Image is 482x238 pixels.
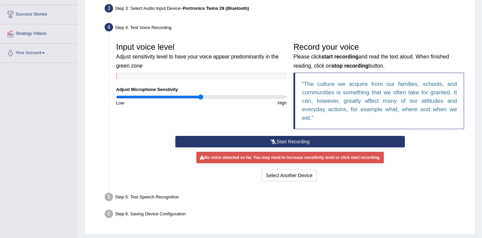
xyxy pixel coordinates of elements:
[196,152,384,163] div: No voice detected so far. You may need to increase sensitivity level or click start recording.
[116,54,279,68] small: Adjust sensitivity level to have your voice appear predominantly in the green zone
[0,5,78,22] a: Success Stories
[302,81,457,121] q: The culture we acquire from our families, schools, and communities is something that we often tak...
[102,2,472,17] div: Step 3: Select Audio Input Device
[262,170,317,181] button: Select Another Device
[0,24,78,41] a: Strategy Videos
[293,43,464,69] h3: Record your voice
[293,54,449,68] small: Please click and read the text aloud. When finished reading, click on button.
[116,43,287,69] h3: Input voice level
[113,100,201,106] div: Low
[321,54,358,59] b: start recording
[332,63,369,69] b: stop recording
[0,44,78,61] a: Your Account
[180,6,249,11] span: –
[102,208,472,222] div: Step 6: Saving Device Configuration
[183,6,249,11] b: Portronics Twins 29 (Bluetooth)
[102,21,472,36] div: Step 4: Test Voice Recording
[102,191,472,206] div: Step 5: Test Speech Recognition
[201,100,290,106] div: High
[175,136,405,147] button: Start Recording
[116,86,178,93] label: Adjust Microphone Senstivity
